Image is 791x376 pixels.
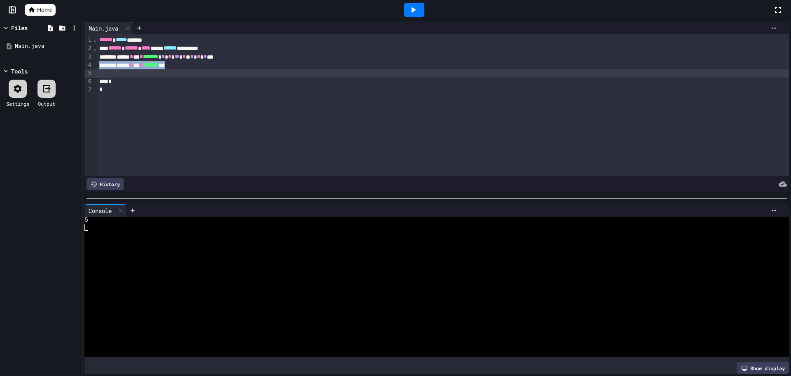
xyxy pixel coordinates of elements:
div: Output [38,100,55,107]
div: Main.java [84,22,133,34]
span: 5 [84,217,88,224]
div: 2 [84,44,93,52]
div: 4 [84,61,93,69]
div: 6 [84,78,93,86]
div: 3 [84,53,93,61]
span: Fold line [93,36,97,43]
div: Tools [11,67,28,76]
div: Files [11,24,28,32]
div: History [87,178,124,190]
div: Console [84,206,116,215]
div: 1 [84,36,93,44]
div: 7 [84,86,93,94]
span: Home [37,6,52,14]
div: Main.java [84,24,122,33]
a: Home [25,4,56,16]
div: Show display [737,362,789,374]
div: Main.java [15,42,79,50]
div: Console [84,204,126,217]
div: 5 [84,69,93,78]
span: Fold line [93,45,97,52]
div: Settings [6,100,29,107]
